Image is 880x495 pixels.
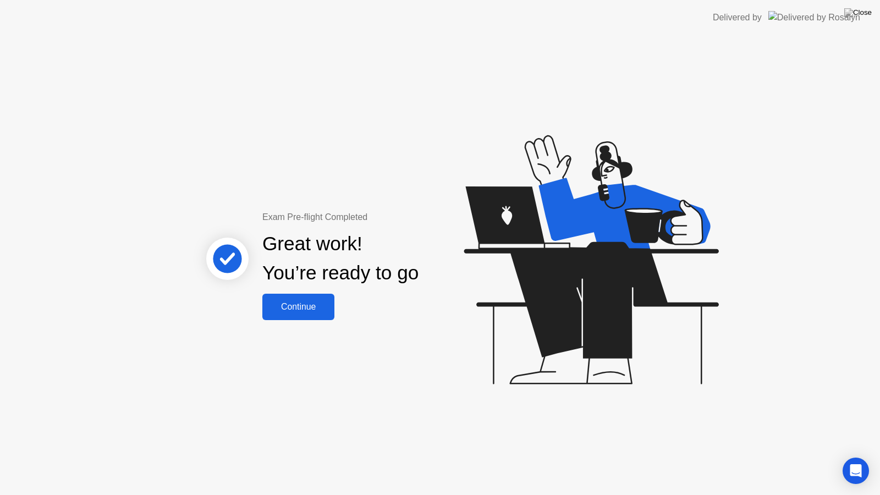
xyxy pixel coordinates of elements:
[768,11,860,24] img: Delivered by Rosalyn
[843,458,869,484] div: Open Intercom Messenger
[266,302,331,312] div: Continue
[262,211,490,224] div: Exam Pre-flight Completed
[844,8,872,17] img: Close
[713,11,762,24] div: Delivered by
[262,294,334,320] button: Continue
[262,229,419,288] div: Great work! You’re ready to go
